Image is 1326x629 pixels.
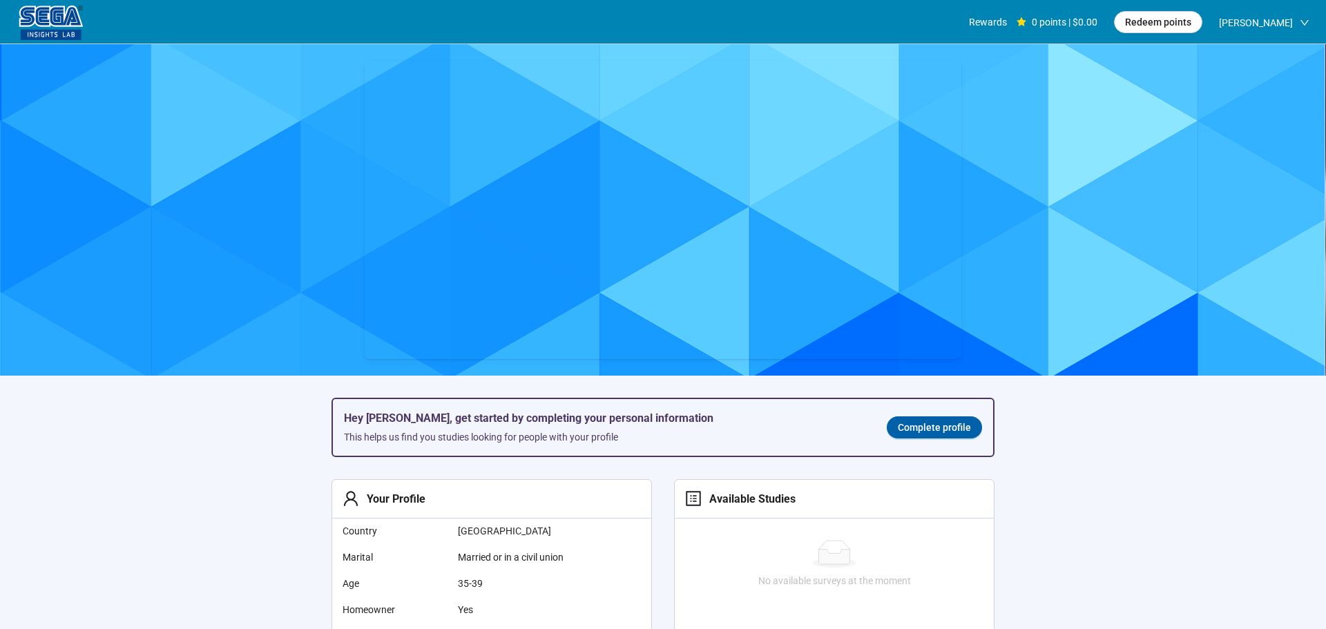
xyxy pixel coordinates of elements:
[359,490,425,507] div: Your Profile
[458,523,596,539] span: [GEOGRAPHIC_DATA]
[458,576,596,591] span: 35-39
[685,490,702,507] span: profile
[680,573,988,588] div: No available surveys at the moment
[458,550,596,565] span: Married or in a civil union
[1219,1,1293,45] span: [PERSON_NAME]
[343,602,447,617] span: Homeowner
[1017,17,1026,27] span: star
[702,490,796,507] div: Available Studies
[343,550,447,565] span: Marital
[898,420,971,435] span: Complete profile
[458,602,596,617] span: Yes
[1114,11,1202,33] button: Redeem points
[343,576,447,591] span: Age
[1300,18,1309,28] span: down
[1125,14,1191,30] span: Redeem points
[344,410,865,427] h5: Hey [PERSON_NAME], get started by completing your personal information
[343,490,359,507] span: user
[344,429,865,445] div: This helps us find you studies looking for people with your profile
[887,416,982,438] a: Complete profile
[343,523,447,539] span: Country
